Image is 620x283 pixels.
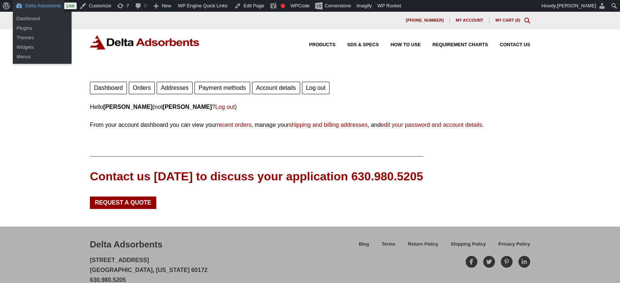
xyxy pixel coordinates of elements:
span: How to Use [390,43,420,47]
span: [PERSON_NAME] [557,3,596,8]
a: Log out [215,104,234,110]
a: Blog [353,240,375,253]
div: Contact us [DATE] to discuss your application 630.980.5205 [90,168,423,185]
span: [PHONE_NUMBER] [406,18,444,22]
div: Toggle Modal Content [524,18,530,23]
a: [PHONE_NUMBER] [400,18,450,23]
a: Widgets [13,43,72,52]
a: Account details [252,82,300,94]
span: Shipping Policy [451,242,486,247]
p: From your account dashboard you can view your , manage your , and . [90,120,530,130]
a: Menus [13,52,72,62]
a: Log out [302,82,330,94]
span: Contact Us [500,43,530,47]
span: SDS & SPECS [347,43,379,47]
a: recent orders [217,122,251,128]
a: Dashboard [90,82,127,94]
ul: Delta Adsorbents [13,12,72,35]
div: Delta Adsorbents [90,238,163,251]
strong: [PERSON_NAME] [103,104,152,110]
a: SDS & SPECS [335,43,379,47]
strong: [PERSON_NAME] [163,104,212,110]
a: Plugins [13,23,72,33]
span: Products [309,43,336,47]
span: 0 [517,18,519,22]
a: Privacy Policy [492,240,530,253]
div: Focus keyphrase not set [281,4,285,8]
a: edit your password and account details [380,122,482,128]
span: Privacy Policy [498,242,530,247]
a: Requirement Charts [421,43,488,47]
a: Dashboard [13,14,72,23]
a: Request a Quote [90,196,156,209]
a: Live [64,3,77,9]
a: Addresses [157,82,193,94]
ul: Delta Adsorbents [13,31,72,64]
span: Return Policy [408,242,438,247]
p: Hello (not ? ) [90,102,530,112]
span: Terms [382,242,395,247]
span: My account [456,18,483,22]
img: Delta Adsorbents [90,35,200,49]
a: shipping and billing addresses [289,122,368,128]
a: Terms [375,240,401,253]
nav: Account pages [90,80,530,94]
a: Themes [13,33,72,43]
a: My Cart (0) [495,18,520,22]
span: Request a Quote [95,200,152,206]
span: Blog [359,242,369,247]
a: My account [450,18,489,23]
a: Products [298,43,336,47]
a: Return Policy [402,240,445,253]
a: Orders [129,82,155,94]
a: Shipping Policy [444,240,492,253]
a: Payment methods [194,82,250,94]
a: Contact Us [488,43,530,47]
a: How to Use [379,43,420,47]
span: Requirement Charts [433,43,488,47]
